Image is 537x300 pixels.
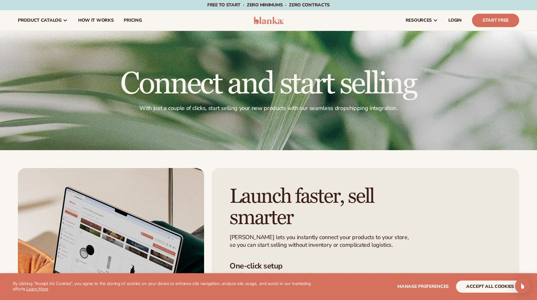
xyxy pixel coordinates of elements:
[13,281,314,292] p: By clicking "Accept All Cookies", you agree to the storing of cookies on your device to enhance s...
[78,18,114,23] span: How It Works
[18,18,62,23] span: product catalog
[515,278,530,294] div: Open Intercom Messenger
[26,286,48,292] a: Learn More
[443,10,467,31] a: LOGIN
[448,18,462,23] span: LOGIN
[401,10,443,31] a: resources
[119,10,147,31] a: pricing
[124,18,142,23] span: pricing
[397,281,449,293] button: Manage preferences
[254,17,284,24] img: logo
[230,234,410,249] p: [PERSON_NAME] lets you instantly connect your products to your store, so you can start selling wi...
[73,10,119,31] a: How It Works
[207,2,330,8] span: Free to start · ZERO minimums · ZERO contracts
[13,10,73,31] a: product catalog
[120,105,416,112] p: With just a couple of clicks, start selling your new products with our seamless dropshipping inte...
[456,281,524,293] button: accept all cookies
[230,272,501,279] p: Link Blanka to Shopify, Wix or WooCommerce for dropship integration in one click.
[230,261,501,271] h3: One-click setup
[120,69,416,99] h1: Connect and start selling
[397,283,449,289] span: Manage preferences
[230,186,423,229] h2: Launch faster, sell smarter
[472,14,519,27] a: Start Free
[406,18,432,23] span: resources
